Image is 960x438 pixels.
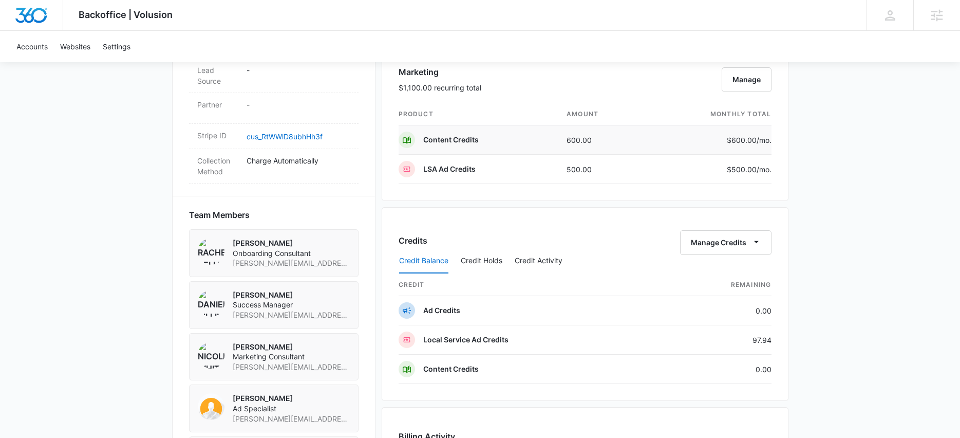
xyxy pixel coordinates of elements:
[233,393,350,404] p: [PERSON_NAME]
[423,335,509,345] p: Local Service Ad Credits
[233,342,350,352] p: [PERSON_NAME]
[680,230,771,255] button: Manage Credits
[461,249,502,273] button: Credit Holds
[233,300,350,310] span: Success Manager
[247,155,350,166] p: Charge Automatically
[233,404,350,414] span: Ad Specialist
[233,248,350,259] span: Onboarding Consultant
[423,364,479,374] p: Content Credits
[233,414,350,424] span: [PERSON_NAME][EMAIL_ADDRESS][DOMAIN_NAME]
[233,290,350,300] p: [PERSON_NAME]
[198,393,224,420] img: kyl Davis
[722,67,771,92] button: Manage
[423,135,479,145] p: Content Credits
[247,99,350,110] p: -
[399,274,663,296] th: credit
[663,296,771,325] td: 0.00
[54,31,97,62] a: Websites
[663,325,771,355] td: 97.94
[423,164,476,174] p: LSA Ad Credits
[233,258,350,268] span: [PERSON_NAME][EMAIL_ADDRESS][PERSON_NAME][DOMAIN_NAME]
[189,59,359,93] div: Lead Source-
[757,165,771,174] span: /mo.
[247,132,323,141] a: cus_RtWWlD8ubhHh3f
[79,9,173,20] span: Backoffice | Volusion
[399,234,427,247] h3: Credits
[399,66,481,78] h3: Marketing
[197,155,238,177] dt: Collection Method
[663,355,771,384] td: 0.00
[233,238,350,248] p: [PERSON_NAME]
[197,99,238,110] dt: Partner
[399,249,448,273] button: Credit Balance
[189,149,359,184] div: Collection MethodCharge Automatically
[558,155,646,184] td: 500.00
[198,342,224,369] img: Nicole White
[189,93,359,124] div: Partner-
[663,274,771,296] th: Remaining
[233,362,350,372] span: [PERSON_NAME][EMAIL_ADDRESS][DOMAIN_NAME]
[399,82,481,93] p: $1,100.00 recurring total
[233,352,350,362] span: Marketing Consultant
[247,65,350,76] p: -
[189,209,250,221] span: Team Members
[558,103,646,125] th: amount
[723,135,771,145] p: $600.00
[197,130,238,141] dt: Stripe ID
[399,103,559,125] th: product
[423,305,460,316] p: Ad Credits
[97,31,137,62] a: Settings
[197,65,238,86] dt: Lead Source
[233,310,350,320] span: [PERSON_NAME][EMAIL_ADDRESS][PERSON_NAME][DOMAIN_NAME]
[558,125,646,155] td: 600.00
[757,136,771,144] span: /mo.
[189,124,359,149] div: Stripe IDcus_RtWWlD8ubhHh3f
[646,103,771,125] th: monthly total
[198,238,224,265] img: Rachel Bellio
[198,290,224,317] img: Danielle Billington
[10,31,54,62] a: Accounts
[723,164,771,175] p: $500.00
[515,249,562,273] button: Credit Activity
